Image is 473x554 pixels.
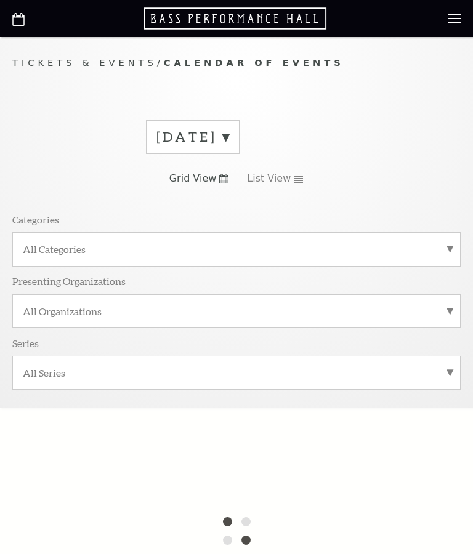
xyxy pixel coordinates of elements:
p: / [12,55,461,71]
p: Presenting Organizations [12,275,126,287]
span: Grid View [169,172,217,185]
span: List View [247,172,291,185]
label: All Organizations [23,305,450,318]
label: All Series [23,366,450,379]
span: Tickets & Events [12,57,157,68]
p: Categories [12,213,59,226]
label: All Categories [23,243,450,255]
span: Calendar of Events [164,57,344,68]
label: [DATE] [156,127,229,147]
p: Series [12,337,39,350]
